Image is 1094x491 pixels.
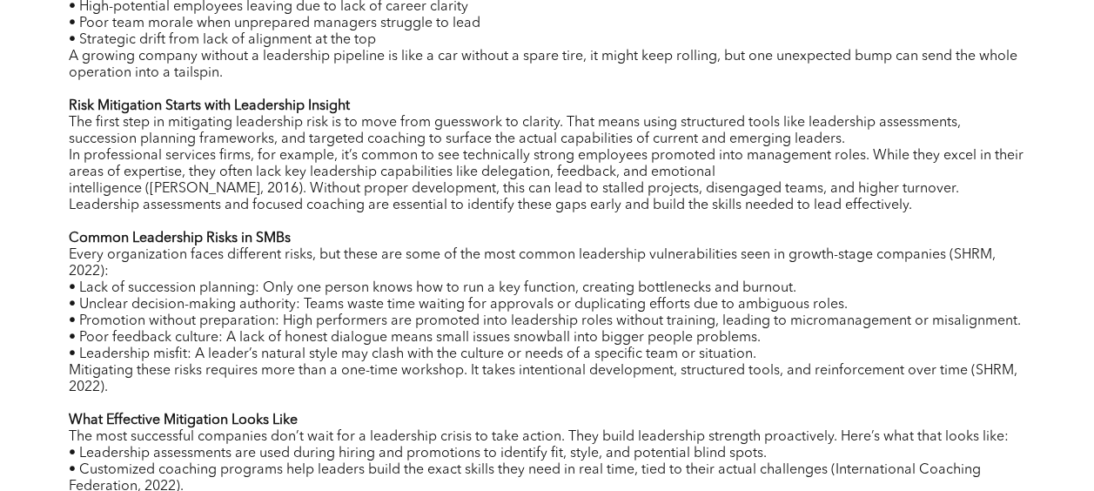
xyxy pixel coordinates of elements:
[69,182,959,212] span: intelligence ([PERSON_NAME], 2016). Without proper development, this can lead to stalled projects...
[69,232,291,245] strong: Common Leadership Risks in SMBs
[69,116,961,146] span: The first step in mitigating leadership risk is to move from guesswork to clarity. That means usi...
[69,298,848,312] span: • Unclear decision-making authority: Teams waste time waiting for approvals or duplicating effort...
[69,447,767,461] span: • Leadership assessments are used during hiring and promotions to identify fit, style, and potent...
[69,50,1017,80] span: A growing company without a leadership pipeline is like a car without a spare tire, it might keep...
[69,364,1017,394] span: Mitigating these risks requires more than a one-time workshop. It takes intentional development, ...
[69,248,996,279] span: Every organization faces different risks, but these are some of the most common leadership vulner...
[69,99,350,113] strong: Risk Mitigation Starts with Leadership Insight
[69,414,298,427] strong: What Effective Mitigation Looks Like
[69,347,756,361] span: • Leadership misfit: A leader’s natural style may clash with the culture or needs of a specific t...
[69,430,1009,444] span: The most successful companies don’t wait for a leadership crisis to take action. They build leade...
[69,17,480,30] span: • Poor team morale when unprepared managers struggle to lead
[69,149,1024,179] span: In professional services firms, for example, it’s common to see technically strong employees prom...
[69,33,376,47] span: • Strategic drift from lack of alignment at the top
[69,331,761,345] span: • Poor feedback culture: A lack of honest dialogue means small issues snowball into bigger people...
[69,314,1021,328] span: • Promotion without preparation: High performers are promoted into leadership roles without train...
[69,281,796,295] span: • Lack of succession planning: Only one person knows how to run a key function, creating bottlene...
